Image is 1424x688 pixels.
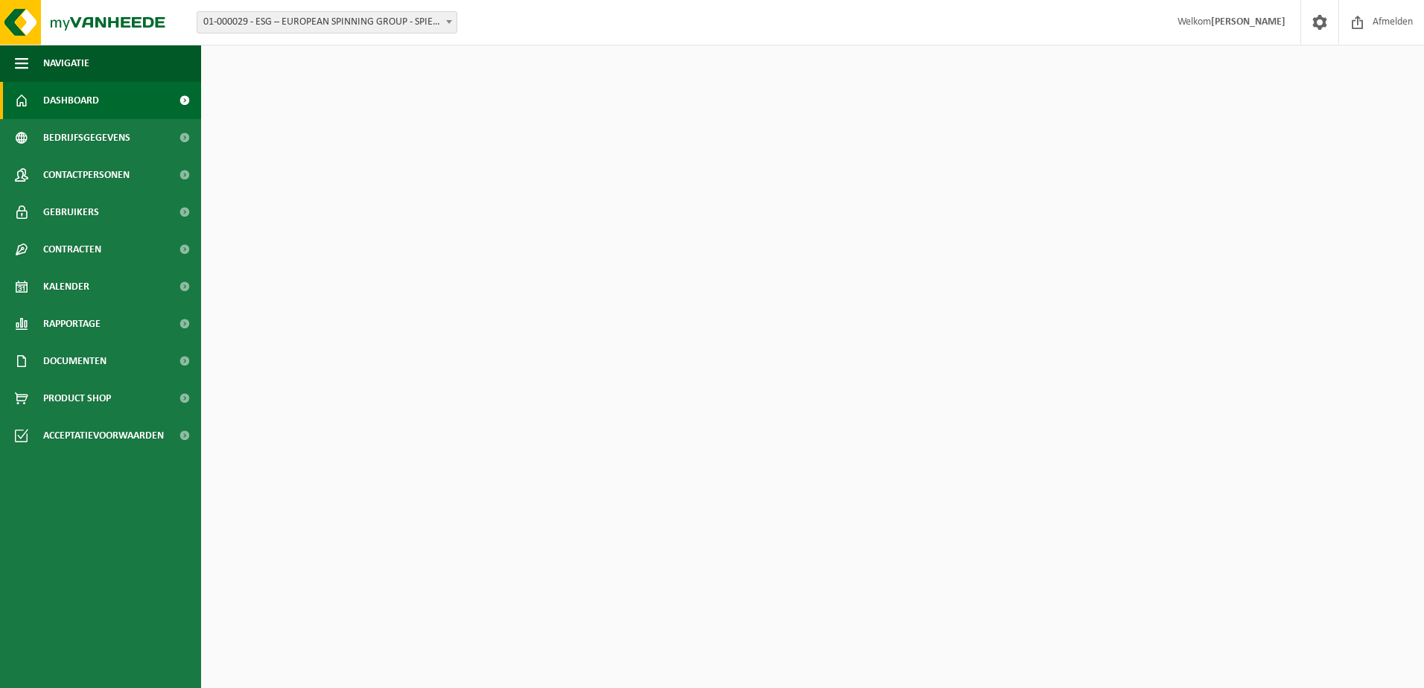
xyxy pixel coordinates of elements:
[43,380,111,417] span: Product Shop
[43,119,130,156] span: Bedrijfsgegevens
[197,12,457,33] span: 01-000029 - ESG – EUROPEAN SPINNING GROUP - SPIERE-HELKIJN
[1211,16,1285,28] strong: [PERSON_NAME]
[43,194,99,231] span: Gebruikers
[43,417,164,454] span: Acceptatievoorwaarden
[43,156,130,194] span: Contactpersonen
[43,268,89,305] span: Kalender
[43,343,107,380] span: Documenten
[43,305,101,343] span: Rapportage
[197,11,457,34] span: 01-000029 - ESG – EUROPEAN SPINNING GROUP - SPIERE-HELKIJN
[43,231,101,268] span: Contracten
[43,45,89,82] span: Navigatie
[43,82,99,119] span: Dashboard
